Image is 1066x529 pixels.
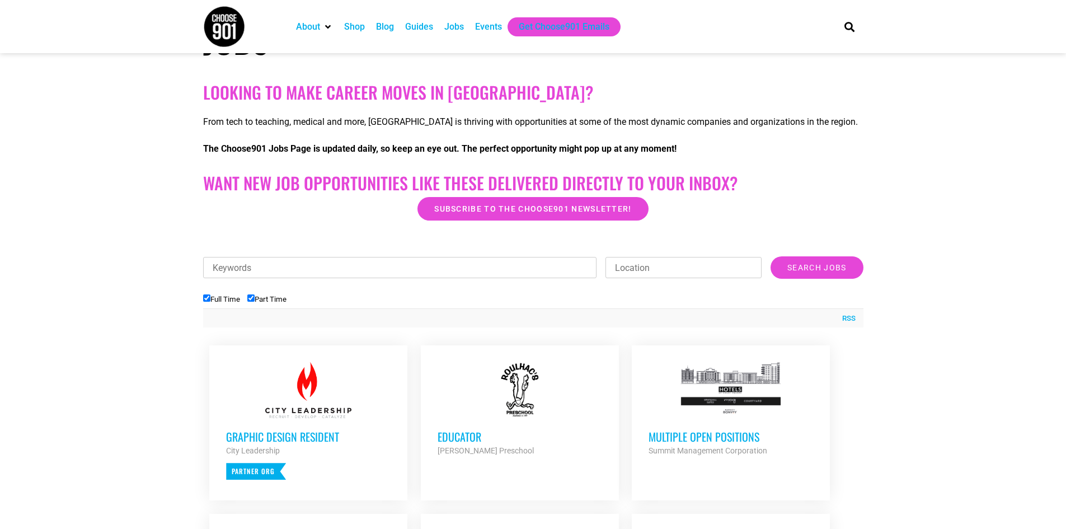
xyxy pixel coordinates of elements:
a: Guides [405,20,433,34]
h1: Jobs [203,20,528,60]
span: Subscribe to the Choose901 newsletter! [434,205,631,213]
input: Full Time [203,294,210,302]
a: RSS [837,313,856,324]
h3: Multiple Open Positions [649,429,813,444]
strong: Summit Management Corporation [649,446,767,455]
p: Partner Org [226,463,286,480]
h3: Educator [438,429,602,444]
div: About [290,17,339,36]
a: Graphic Design Resident City Leadership Partner Org [209,345,407,497]
label: Part Time [247,295,287,303]
a: Subscribe to the Choose901 newsletter! [417,197,648,221]
p: From tech to teaching, medical and more, [GEOGRAPHIC_DATA] is thriving with opportunities at some... [203,115,863,129]
a: Blog [376,20,394,34]
strong: The Choose901 Jobs Page is updated daily, so keep an eye out. The perfect opportunity might pop u... [203,143,677,154]
a: About [296,20,320,34]
strong: [PERSON_NAME] Preschool [438,446,534,455]
a: Multiple Open Positions Summit Management Corporation [632,345,830,474]
a: Educator [PERSON_NAME] Preschool [421,345,619,474]
input: Location [605,257,762,278]
h2: Looking to make career moves in [GEOGRAPHIC_DATA]? [203,82,863,102]
input: Part Time [247,294,255,302]
nav: Main nav [290,17,825,36]
a: Events [475,20,502,34]
a: Jobs [444,20,464,34]
strong: City Leadership [226,446,280,455]
h2: Want New Job Opportunities like these Delivered Directly to your Inbox? [203,173,863,193]
label: Full Time [203,295,240,303]
h3: Graphic Design Resident [226,429,391,444]
a: Shop [344,20,365,34]
div: Search [840,17,858,36]
a: Get Choose901 Emails [519,20,609,34]
input: Keywords [203,257,597,278]
input: Search Jobs [771,256,863,279]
